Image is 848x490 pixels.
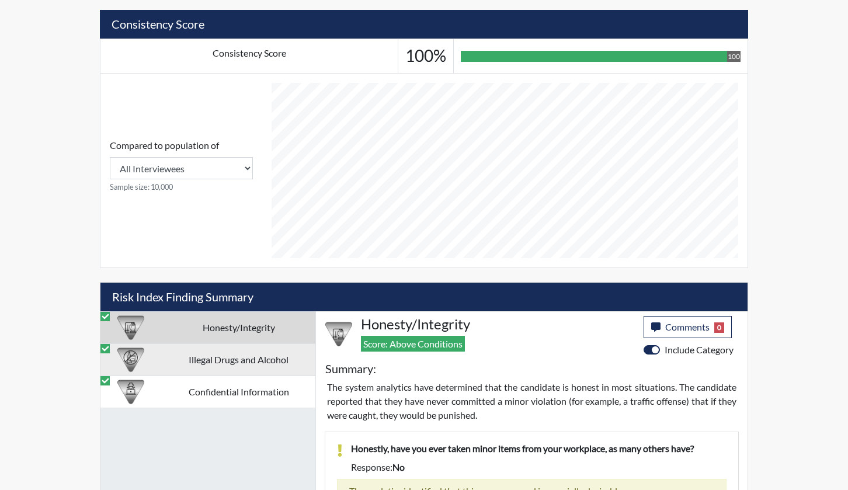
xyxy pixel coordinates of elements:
[162,311,315,343] td: Honesty/Integrity
[110,182,253,193] small: Sample size: 10,000
[162,376,315,408] td: Confidential Information
[100,10,748,39] h5: Consistency Score
[665,321,710,332] span: Comments
[727,51,741,62] div: 100
[714,322,724,333] span: 0
[327,380,736,422] p: The system analytics have determined that the candidate is honest in most situations. The candida...
[325,321,352,347] img: CATEGORY%20ICON-11.a5f294f4.png
[117,314,144,341] img: CATEGORY%20ICON-11.a5f294f4.png
[100,39,398,74] td: Consistency Score
[405,46,446,66] h3: 100%
[100,283,748,311] h5: Risk Index Finding Summary
[342,460,735,474] div: Response:
[117,378,144,405] img: CATEGORY%20ICON-05.742ef3c8.png
[110,138,253,193] div: Consistency Score comparison among population
[325,362,376,376] h5: Summary:
[644,316,732,338] button: Comments0
[117,346,144,373] img: CATEGORY%20ICON-12.0f6f1024.png
[162,343,315,376] td: Illegal Drugs and Alcohol
[361,336,465,352] span: Score: Above Conditions
[361,316,635,333] h4: Honesty/Integrity
[110,138,219,152] label: Compared to population of
[392,461,405,472] span: no
[351,442,727,456] p: Honestly, have you ever taken minor items from your workplace, as many others have?
[665,343,734,357] label: Include Category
